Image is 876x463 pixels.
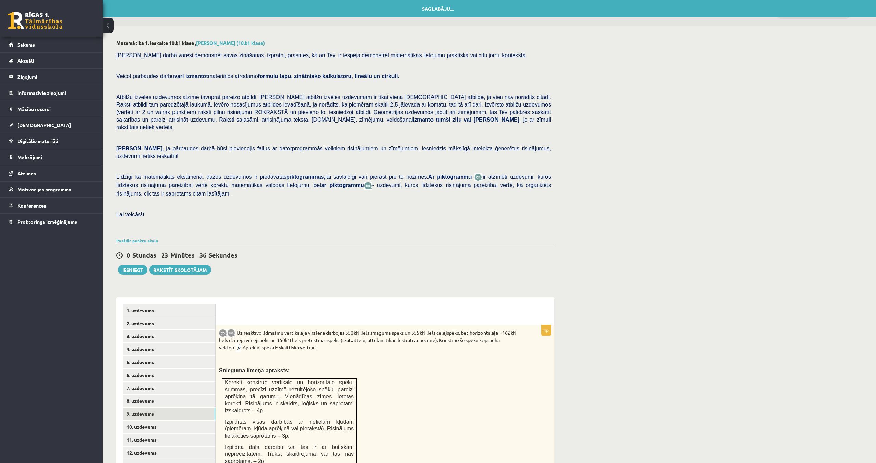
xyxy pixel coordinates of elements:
span: Līdzīgi kā matemātikas eksāmenā, dažos uzdevumos ir piedāvātas lai savlaicīgi vari pierast pie to... [116,174,474,180]
a: 10. uzdevums [123,421,215,433]
b: tumši zilu vai [PERSON_NAME] [436,117,519,123]
a: 1. uzdevums [123,304,215,317]
b: ar piktogrammu [321,182,364,188]
span: Korekti konstruē vertikālo un horizontālo spēku summas, precīzi uzzīmē rezultējošo spēku, pareizi... [225,379,354,413]
span: Konferences [17,202,46,209]
span: Sekundes [209,251,237,259]
span: Proktoringa izmēģinājums [17,218,77,225]
img: 9k= [219,329,227,337]
legend: Ziņojumi [17,69,94,85]
img: png;base64,iVBORw0KGgoAAAANSUhEUgAAAA4AAAAYCAIAAABFpVsAAAAAAXNSR0IArs4c6QAAAAlwSFlzAAAOxAAADsQBlS... [236,344,241,352]
span: Izpildītas visas darbības ar nelielām kļūdām (piemēram, kļūda aprēķinā vai pierakstā). Risinājums... [225,419,354,439]
a: 12. uzdevums [123,447,215,459]
img: wKvN42sLe3LLwAAAABJRU5ErkJggg== [364,182,372,190]
a: Rīgas 1. Tālmācības vidusskola [8,12,62,29]
span: 23 [161,251,168,259]
a: [DEMOGRAPHIC_DATA] [9,117,94,133]
span: - uzdevumi, kuros līdztekus risinājuma pareizībai vērtē, kā organizēts risinājums, cik tas ir sap... [116,182,551,196]
legend: Informatīvie ziņojumi [17,85,94,101]
a: Ziņojumi [9,69,94,85]
a: Motivācijas programma [9,182,94,197]
span: Aktuāli [17,58,34,64]
h2: Matemātika 1. ieskaite 10.b1 klase , [116,40,554,46]
b: vari izmantot [174,73,208,79]
b: piktogrammas, [286,174,325,180]
span: Veicot pārbaudes darbu materiālos atrodamo [116,73,399,79]
b: izmanto [413,117,433,123]
span: [PERSON_NAME] darbā varēsi demonstrēt savas zināšanas, izpratni, prasmes, kā arī Tev ir iespēja d... [116,52,527,58]
span: Mācību resursi [17,106,51,112]
a: 3. uzdevums [123,330,215,342]
a: Proktoringa izmēģinājums [9,214,94,229]
span: [PERSON_NAME] [116,146,162,151]
span: Minūtes [170,251,195,259]
span: 36 [199,251,206,259]
img: JfuEzvunn4EvwAAAAASUVORK5CYII= [474,173,482,181]
a: Rakstīt skolotājam [149,265,211,275]
img: Balts.png [222,314,225,316]
span: Lai veicās! [116,212,142,217]
span: Digitālie materiāli [17,138,58,144]
a: Sākums [9,37,94,52]
p: 4p [541,325,551,336]
a: [PERSON_NAME] (10.b1 klase) [196,40,265,46]
span: 0 [127,251,130,259]
a: Aktuāli [9,53,94,68]
span: Stundas [132,251,156,259]
legend: Maksājumi [17,149,94,165]
button: Iesniegt [118,265,147,275]
a: 9. uzdevums [123,408,215,420]
a: Maksājumi [9,149,94,165]
span: Snieguma līmeņa apraksts: [219,367,290,373]
a: Parādīt punktu skalu [116,238,158,243]
p: Uz reaktīvo lidmašīnu vertikālajā virzienā darbojas 550kN liels smaguma spēks un 555kN liels cēlē... [219,328,517,352]
a: 7. uzdevums [123,382,215,395]
b: formulu lapu, zinātnisko kalkulatoru, lineālu un cirkuli. [258,73,399,79]
b: Ar piktogrammu [428,174,472,180]
a: Informatīvie ziņojumi [9,85,94,101]
span: , ja pārbaudes darbā būsi pievienojis failus ar datorprogrammās veiktiem risinājumiem un zīmējumi... [116,146,551,159]
a: 6. uzdevums [123,369,215,381]
span: J [142,212,144,217]
span: Sākums [17,41,35,48]
a: 5. uzdevums [123,356,215,368]
a: 11. uzdevums [123,434,215,446]
a: 2. uzdevums [123,317,215,330]
a: Konferences [9,198,94,213]
span: [DEMOGRAPHIC_DATA] [17,122,71,128]
span: Motivācijas programma [17,186,72,192]
a: Digitālie materiāli [9,133,94,149]
img: 9k= [227,329,235,337]
a: Mācību resursi [9,101,94,117]
a: Atzīmes [9,165,94,181]
span: Atzīmes [17,170,36,176]
a: 8. uzdevums [123,395,215,407]
a: 4. uzdevums [123,343,215,355]
span: Atbilžu izvēles uzdevumos atzīmē tavuprāt pareizo atbildi. [PERSON_NAME] atbilžu izvēles uzdevuma... [116,94,551,130]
